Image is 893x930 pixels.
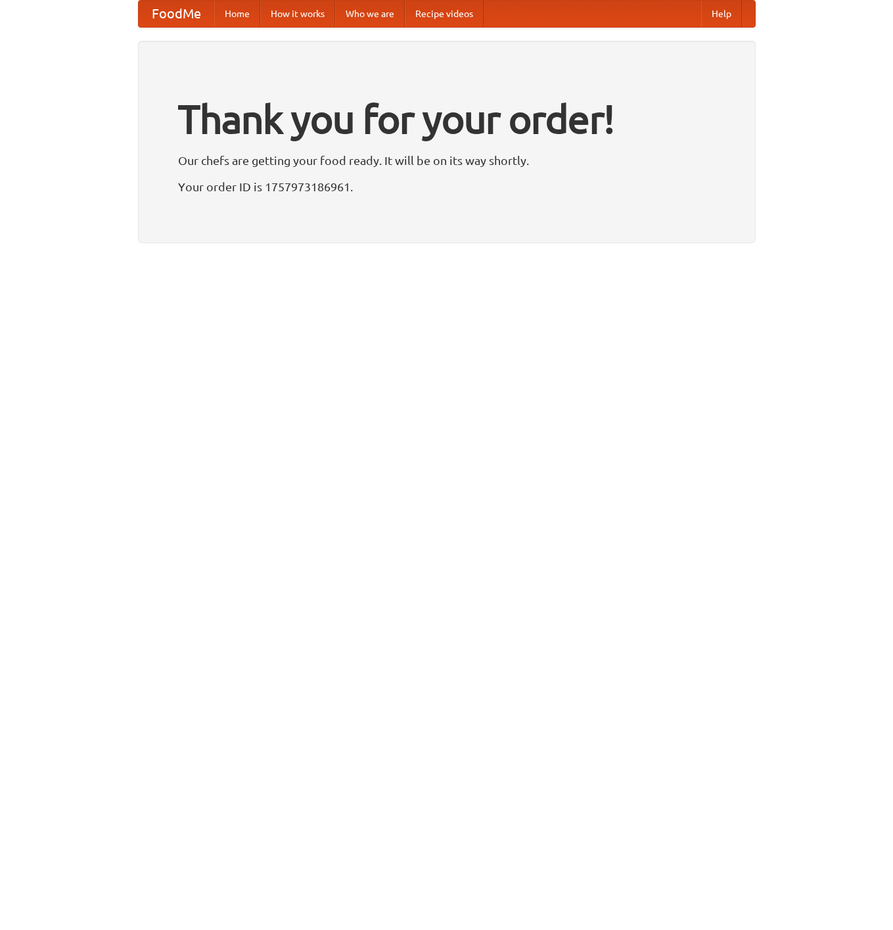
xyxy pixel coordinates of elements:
a: FoodMe [139,1,214,27]
a: Who we are [335,1,405,27]
a: How it works [260,1,335,27]
p: Your order ID is 1757973186961. [178,177,716,197]
p: Our chefs are getting your food ready. It will be on its way shortly. [178,151,716,170]
h1: Thank you for your order! [178,87,716,151]
a: Help [701,1,742,27]
a: Recipe videos [405,1,484,27]
a: Home [214,1,260,27]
